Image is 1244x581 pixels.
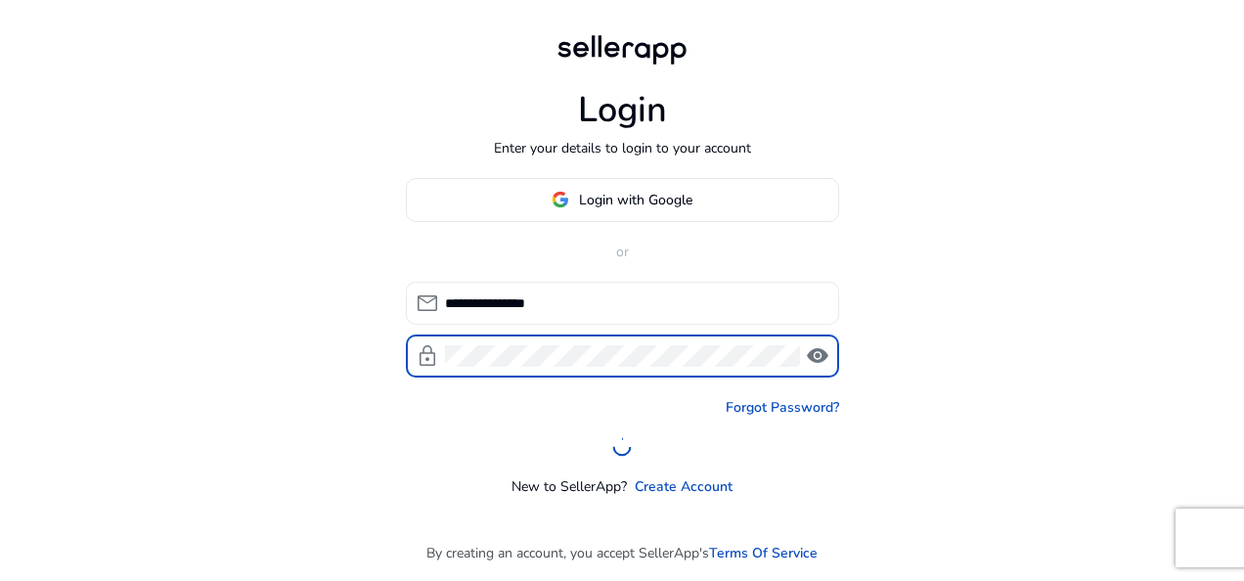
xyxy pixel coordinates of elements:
[579,190,692,210] span: Login with Google
[406,242,839,262] p: or
[578,89,667,131] h1: Login
[406,178,839,222] button: Login with Google
[416,344,439,368] span: lock
[494,138,751,158] p: Enter your details to login to your account
[552,191,569,208] img: google-logo.svg
[709,543,818,563] a: Terms Of Service
[511,476,627,497] p: New to SellerApp?
[416,291,439,315] span: mail
[806,344,829,368] span: visibility
[635,476,733,497] a: Create Account
[726,397,839,418] a: Forgot Password?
